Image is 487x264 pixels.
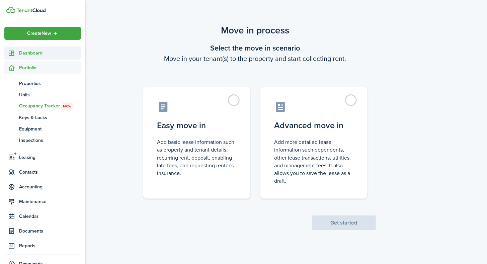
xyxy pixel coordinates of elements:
span: New [63,103,71,109]
span: Accounting [19,183,81,190]
span: Create New [27,31,51,36]
scenario-title: Move in process [135,23,376,37]
span: Inspections [19,137,81,144]
a: Dashboard [4,47,81,60]
span: Dashboard [19,50,81,57]
img: TenantCloud [6,7,15,13]
span: Portfolio [19,64,81,71]
a: Occupancy TrackerNew [4,100,81,112]
span: Units [19,91,81,98]
a: Equipment [4,123,81,135]
span: Properties [19,80,81,87]
wizard-step-header-description: Move in your tenant(s) to the property and start collecting rent. [135,54,376,64]
a: Inspections [4,135,81,146]
a: Keys & Locks [4,112,81,123]
a: Properties [4,78,81,89]
span: Documents [19,228,81,235]
control-radio-card-description: Add basic lease information such as property and tenant details, recurring rent, deposit, enablin... [157,138,236,177]
span: Contacts [19,169,81,176]
span: Equipment [19,125,81,133]
control-radio-card-description: Add more detailed lease information such dependents, other lease transactions, utilities, and man... [274,138,353,185]
a: Reports [4,239,81,252]
span: Maintenance [19,198,81,205]
span: Reports [19,242,81,249]
control-radio-card-title: Advanced move in [274,119,353,131]
control-radio-card-title: Easy move in [157,119,236,131]
button: Open menu [4,27,81,40]
span: Calendar [19,213,81,220]
a: Units [4,89,81,100]
span: Leasing [19,154,81,161]
wizard-step-header-title: Select the move in scenario [135,42,376,54]
span: Keys & Locks [19,114,81,121]
span: Occupancy Tracker [19,102,81,110]
img: TenantCloud [16,8,46,12]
